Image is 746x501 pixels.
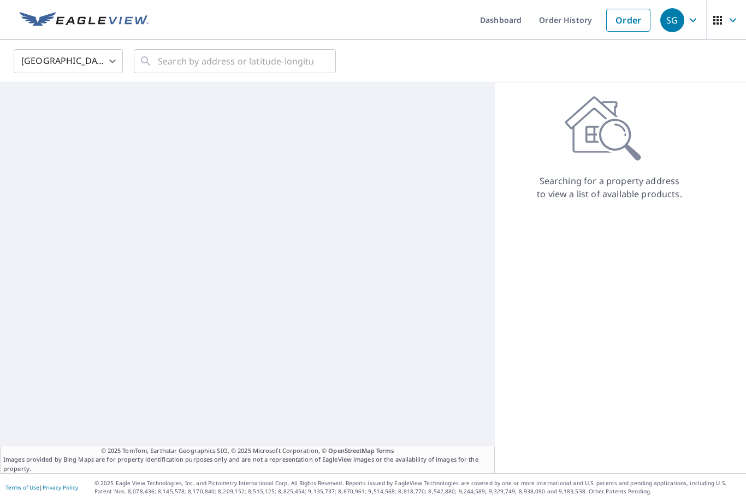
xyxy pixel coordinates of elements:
p: | [5,484,78,491]
p: © 2025 Eagle View Technologies, Inc. and Pictometry International Corp. All Rights Reserved. Repo... [94,479,741,496]
a: Privacy Policy [43,484,78,491]
span: © 2025 TomTom, Earthstar Geographics SIO, © 2025 Microsoft Corporation, © [101,446,394,456]
p: Searching for a property address to view a list of available products. [536,174,683,201]
a: Terms of Use [5,484,39,491]
div: [GEOGRAPHIC_DATA] [14,46,123,76]
a: Terms [376,446,394,455]
div: SG [660,8,684,32]
a: Order [606,9,650,32]
img: EV Logo [20,12,149,28]
input: Search by address or latitude-longitude [158,46,313,76]
a: OpenStreetMap [328,446,374,455]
